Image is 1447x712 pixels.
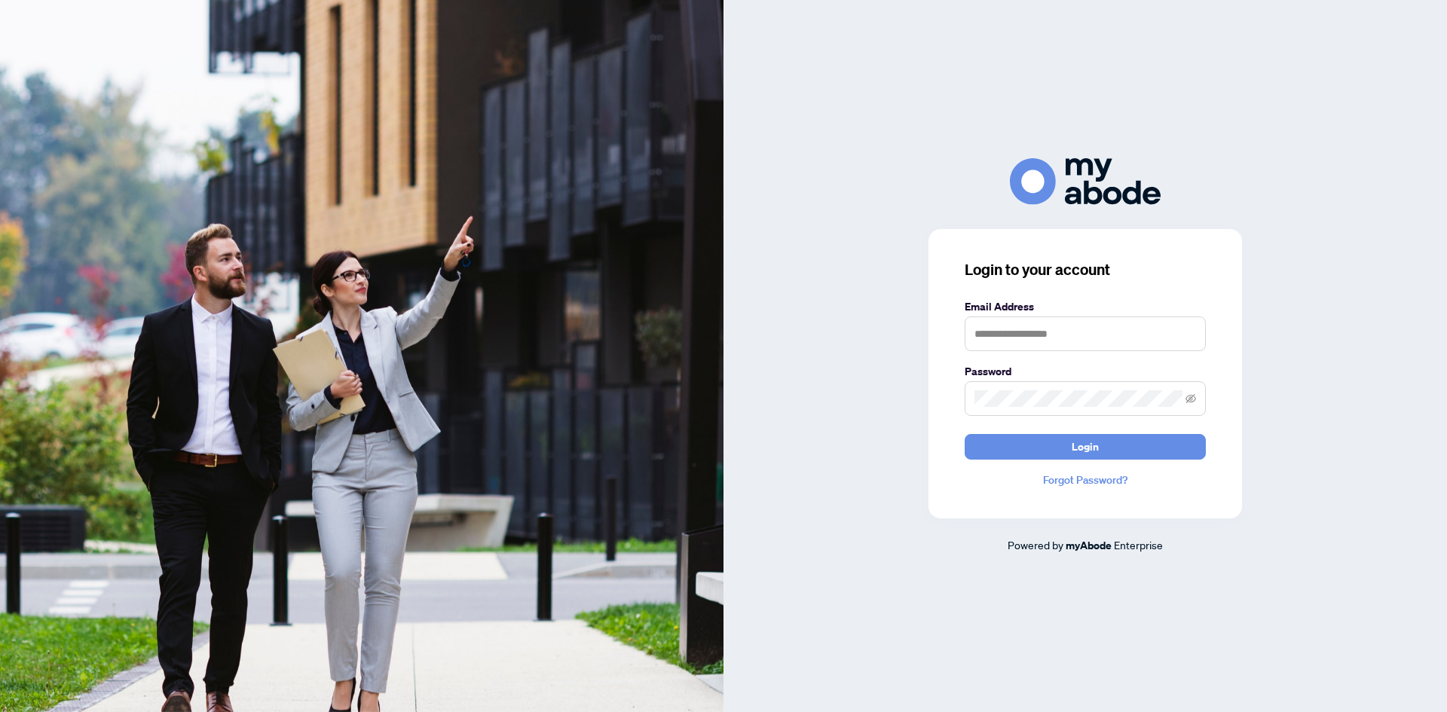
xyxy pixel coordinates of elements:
img: ma-logo [1010,158,1161,204]
label: Password [965,363,1206,380]
h3: Login to your account [965,259,1206,280]
span: eye-invisible [1185,393,1196,404]
span: Powered by [1008,538,1063,552]
label: Email Address [965,298,1206,315]
button: Login [965,434,1206,460]
a: Forgot Password? [965,472,1206,488]
span: Login [1072,435,1099,459]
span: Enterprise [1114,538,1163,552]
a: myAbode [1066,537,1112,554]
